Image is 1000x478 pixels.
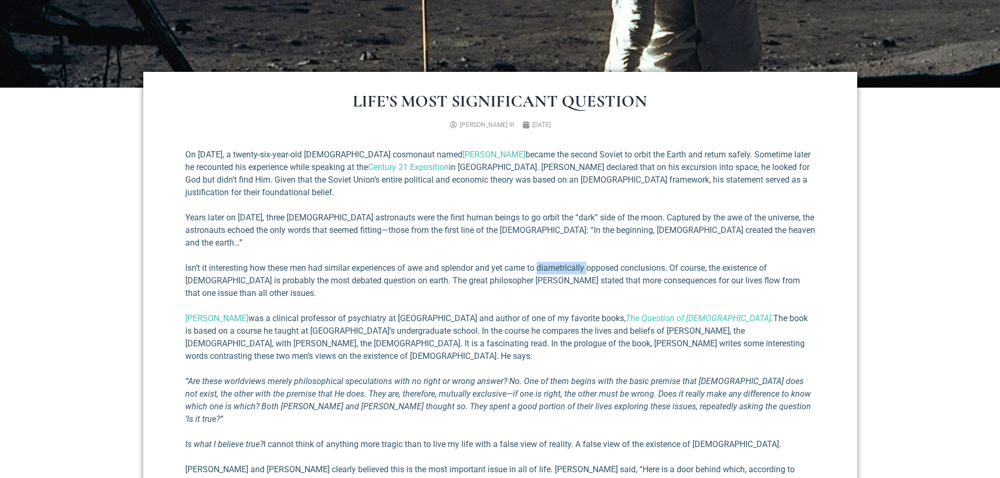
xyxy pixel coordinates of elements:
[185,438,815,451] p: I cannot think of anything more tragic than to live my life with a false view of reality. A false...
[460,121,514,129] span: [PERSON_NAME] III
[368,162,449,172] a: Century 21 Exposition
[626,313,773,323] em: .
[185,313,248,323] a: [PERSON_NAME]
[185,148,815,199] p: On [DATE], a twenty-six-year-old [DEMOGRAPHIC_DATA] cosmonaut named became the second Soviet to o...
[185,262,815,300] p: Isn’t it interesting how these men had similar experiences of awe and splendor and yet came to di...
[532,121,551,129] time: [DATE]
[185,312,815,363] p: was a clinical professor of psychiatry at [GEOGRAPHIC_DATA] and author of one of my favorite book...
[185,439,264,449] em: Is what I believe true?
[522,120,551,130] a: [DATE]
[185,376,811,424] em: “Are these worldviews merely philosophical speculations with no right or wrong answer? No. One of...
[185,211,815,249] p: Years later on [DATE], three [DEMOGRAPHIC_DATA] astronauts were the first human beings to go orbi...
[185,93,815,110] h1: Life’s Most Significant Question
[626,313,771,323] a: The Question of [DEMOGRAPHIC_DATA]
[462,150,525,160] a: [PERSON_NAME]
